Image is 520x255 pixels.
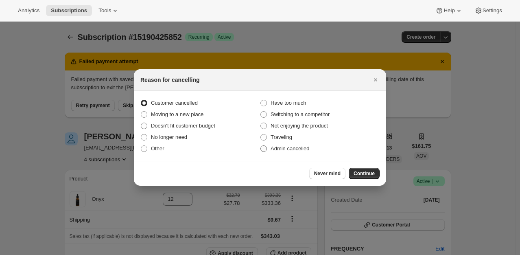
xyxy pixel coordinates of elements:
[271,123,328,129] span: Not enjoying the product
[271,100,306,106] span: Have too much
[271,145,309,152] span: Admin cancelled
[349,168,380,179] button: Continue
[94,5,124,16] button: Tools
[140,76,199,84] h2: Reason for cancelling
[151,111,203,117] span: Moving to a new place
[13,5,44,16] button: Analytics
[314,170,341,177] span: Never mind
[430,5,468,16] button: Help
[151,100,198,106] span: Customer cancelled
[483,7,502,14] span: Settings
[309,168,345,179] button: Never mind
[151,134,187,140] span: No longer need
[354,170,375,177] span: Continue
[51,7,87,14] span: Subscriptions
[370,74,381,86] button: Close
[470,5,507,16] button: Settings
[271,134,292,140] span: Traveling
[46,5,92,16] button: Subscriptions
[444,7,454,14] span: Help
[151,145,164,152] span: Other
[98,7,111,14] span: Tools
[271,111,330,117] span: Switching to a competitor
[151,123,215,129] span: Doesn't fit customer budget
[18,7,39,14] span: Analytics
